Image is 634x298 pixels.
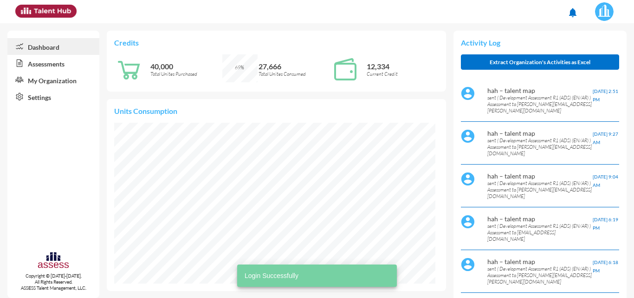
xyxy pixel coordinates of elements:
[593,88,618,102] span: [DATE] 2:51 PM
[367,71,439,77] p: Current Credit
[114,106,438,115] p: Units Consumption
[7,55,99,72] a: Assessments
[487,265,593,285] p: sent ( Development Assessment R1 (ADS) (EN/AR) ) Assessment to [PERSON_NAME][EMAIL_ADDRESS][PERSO...
[150,62,222,71] p: 40,000
[487,172,593,180] p: hah – talent map
[259,71,330,77] p: Total Unites Consumed
[7,273,99,291] p: Copyright © [DATE]-[DATE]. All Rights Reserved. ASSESS Talent Management, LLC.
[150,71,222,77] p: Total Unites Purchased
[487,129,593,137] p: hah – talent map
[593,174,618,188] span: [DATE] 9:04 AM
[487,94,593,114] p: sent ( Development Assessment R1 (ADS) (EN/AR) ) Assessment to [PERSON_NAME][EMAIL_ADDRESS][PERSO...
[245,271,298,280] span: Login Successfully
[235,64,244,71] span: 69%
[487,258,593,265] p: hah – talent map
[487,215,593,223] p: hah – talent map
[461,54,619,70] button: Extract Organization's Activities as Excel
[461,86,475,100] img: default%20profile%20image.svg
[259,62,330,71] p: 27,666
[461,258,475,272] img: default%20profile%20image.svg
[593,131,618,145] span: [DATE] 9:27 AM
[487,223,593,242] p: sent ( Development Assessment R1 (ADS) (EN/AR) ) Assessment to [EMAIL_ADDRESS][DOMAIN_NAME]
[461,129,475,143] img: default%20profile%20image.svg
[367,62,439,71] p: 12,334
[487,137,593,157] p: sent ( Development Assessment R1 (ADS) (EN/AR) ) Assessment to [PERSON_NAME][EMAIL_ADDRESS][DOMAI...
[461,215,475,229] img: default%20profile%20image.svg
[7,38,99,55] a: Dashboard
[7,72,99,88] a: My Organization
[593,259,618,273] span: [DATE] 6:18 PM
[461,38,619,47] p: Activity Log
[37,251,69,271] img: assesscompany-logo.png
[461,172,475,186] img: default%20profile%20image.svg
[593,217,618,231] span: [DATE] 6:19 PM
[487,86,593,94] p: hah – talent map
[567,7,578,18] mat-icon: notifications
[114,38,438,47] p: Credits
[487,180,593,199] p: sent ( Development Assessment R1 (ADS) (EN/AR) ) Assessment to [PERSON_NAME][EMAIL_ADDRESS][DOMAI...
[7,88,99,105] a: Settings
